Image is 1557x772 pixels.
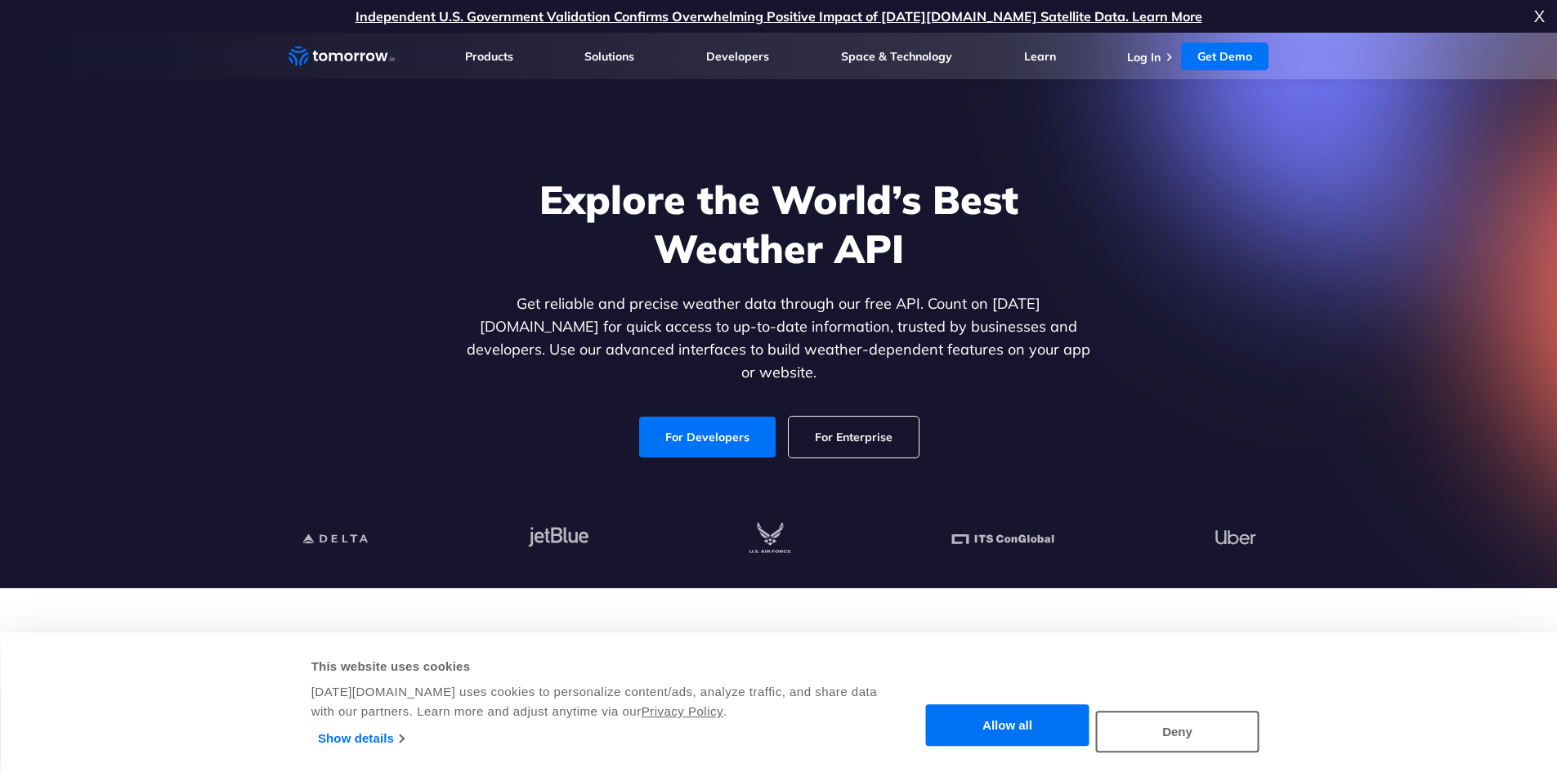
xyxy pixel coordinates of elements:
div: This website uses cookies [311,657,879,676]
button: Allow all [926,705,1089,747]
a: Independent U.S. Government Validation Confirms Overwhelming Positive Impact of [DATE][DOMAIN_NAM... [356,8,1202,25]
div: [DATE][DOMAIN_NAME] uses cookies to personalize content/ads, analyze traffic, and share data with... [311,682,879,721]
a: Space & Technology [841,49,952,64]
a: Developers [706,49,769,64]
h1: Explore the World’s Best Weather API [463,175,1094,273]
a: Get Demo [1181,42,1268,70]
p: Get reliable and precise weather data through our free API. Count on [DATE][DOMAIN_NAME] for quic... [463,292,1094,384]
a: Solutions [584,49,634,64]
a: Learn [1024,49,1056,64]
button: Deny [1096,711,1259,752]
a: Log In [1127,50,1161,65]
a: Home link [289,44,395,69]
a: Privacy Policy [642,704,723,718]
a: Show details [318,726,404,751]
a: For Enterprise [789,417,919,457]
a: For Developers [639,417,776,457]
a: Products [465,49,513,64]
